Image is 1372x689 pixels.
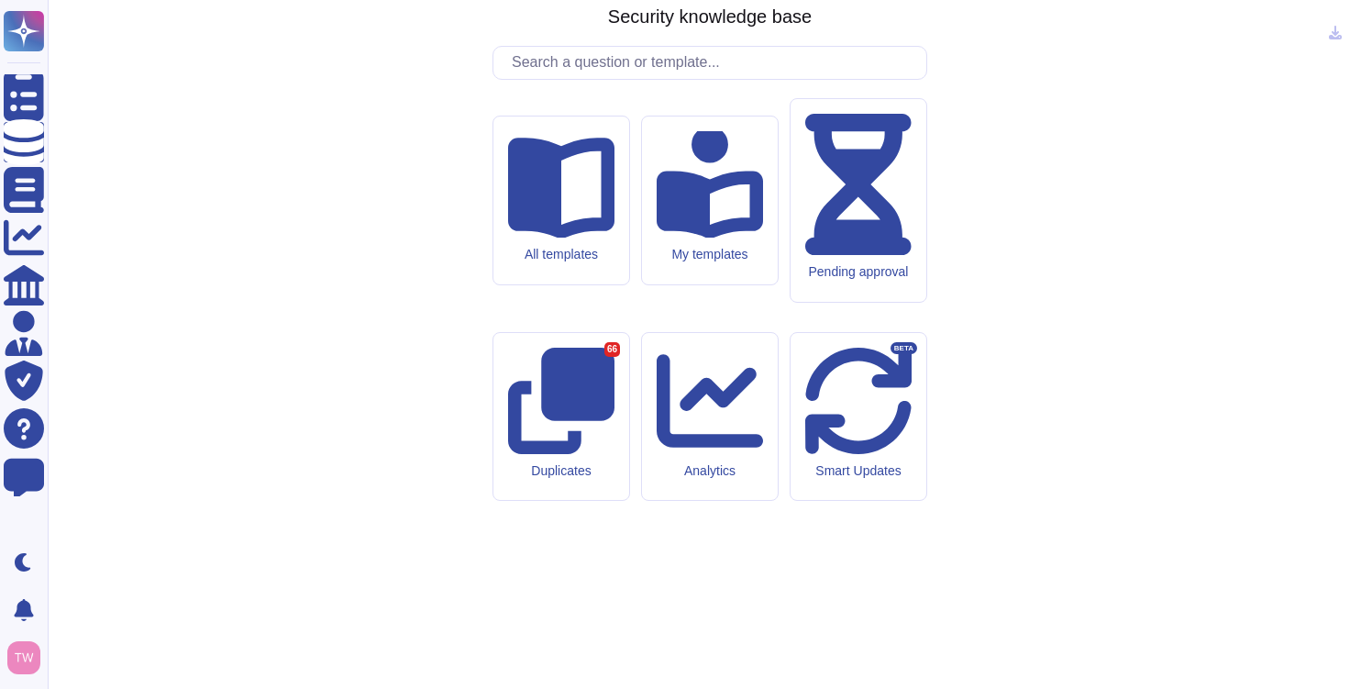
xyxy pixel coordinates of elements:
div: My templates [657,247,763,262]
div: Duplicates [508,463,614,479]
div: BETA [891,342,917,355]
img: user [7,641,40,674]
div: 66 [604,342,620,357]
div: Pending approval [805,264,912,280]
h3: Security knowledge base [608,6,812,28]
button: user [4,638,53,678]
div: Analytics [657,463,763,479]
div: Smart Updates [805,463,912,479]
div: All templates [508,247,614,262]
input: Search a question or template... [503,47,926,79]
